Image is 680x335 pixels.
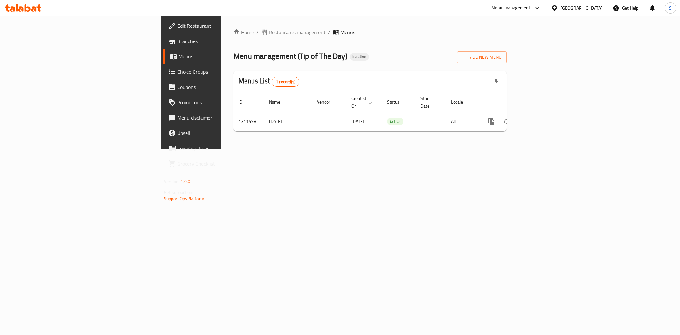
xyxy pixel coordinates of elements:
h2: Menus List [238,76,299,87]
td: All [446,112,479,131]
span: 1 record(s) [272,79,299,85]
button: Add New Menu [457,51,507,63]
span: Menu management ( Tip of The Day ) [233,49,347,63]
span: Menu disclaimer [177,114,269,122]
span: Promotions [177,99,269,106]
div: [GEOGRAPHIC_DATA] [560,4,603,11]
td: [DATE] [264,112,312,131]
a: Branches [163,33,274,49]
span: Grocery Checklist [177,160,269,167]
a: Support.OpsPlatform [164,195,204,203]
div: Total records count [272,77,299,87]
span: [DATE] [351,117,364,125]
table: enhanced table [233,93,550,131]
span: ID [238,98,251,106]
button: Change Status [499,114,515,129]
a: Coverage Report [163,141,274,156]
span: Coverage Report [177,145,269,152]
a: Edit Restaurant [163,18,274,33]
span: Branches [177,37,269,45]
a: Promotions [163,95,274,110]
span: Status [387,98,408,106]
span: Version: [164,177,179,186]
span: Get support on: [164,188,193,197]
li: / [328,28,330,36]
a: Restaurants management [261,28,325,36]
nav: breadcrumb [233,28,507,36]
span: Restaurants management [269,28,325,36]
a: Grocery Checklist [163,156,274,171]
a: Upsell [163,125,274,141]
a: Choice Groups [163,64,274,79]
a: Coupons [163,79,274,95]
span: Menus [340,28,355,36]
span: Name [269,98,289,106]
span: Locale [451,98,471,106]
td: - [415,112,446,131]
span: Menus [179,53,269,60]
span: Upsell [177,129,269,137]
span: Created On [351,94,374,110]
span: 1.0.0 [180,177,190,186]
span: Start Date [420,94,438,110]
div: Export file [489,74,504,89]
span: S [669,4,672,11]
button: more [484,114,499,129]
a: Menu disclaimer [163,110,274,125]
span: Coupons [177,83,269,91]
span: Inactive [350,54,369,59]
span: Vendor [317,98,339,106]
span: Active [387,118,403,125]
th: Actions [479,93,550,112]
div: Menu-management [491,4,530,12]
span: Add New Menu [462,53,501,61]
div: Inactive [350,53,369,61]
span: Edit Restaurant [177,22,269,30]
span: Choice Groups [177,68,269,76]
a: Menus [163,49,274,64]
